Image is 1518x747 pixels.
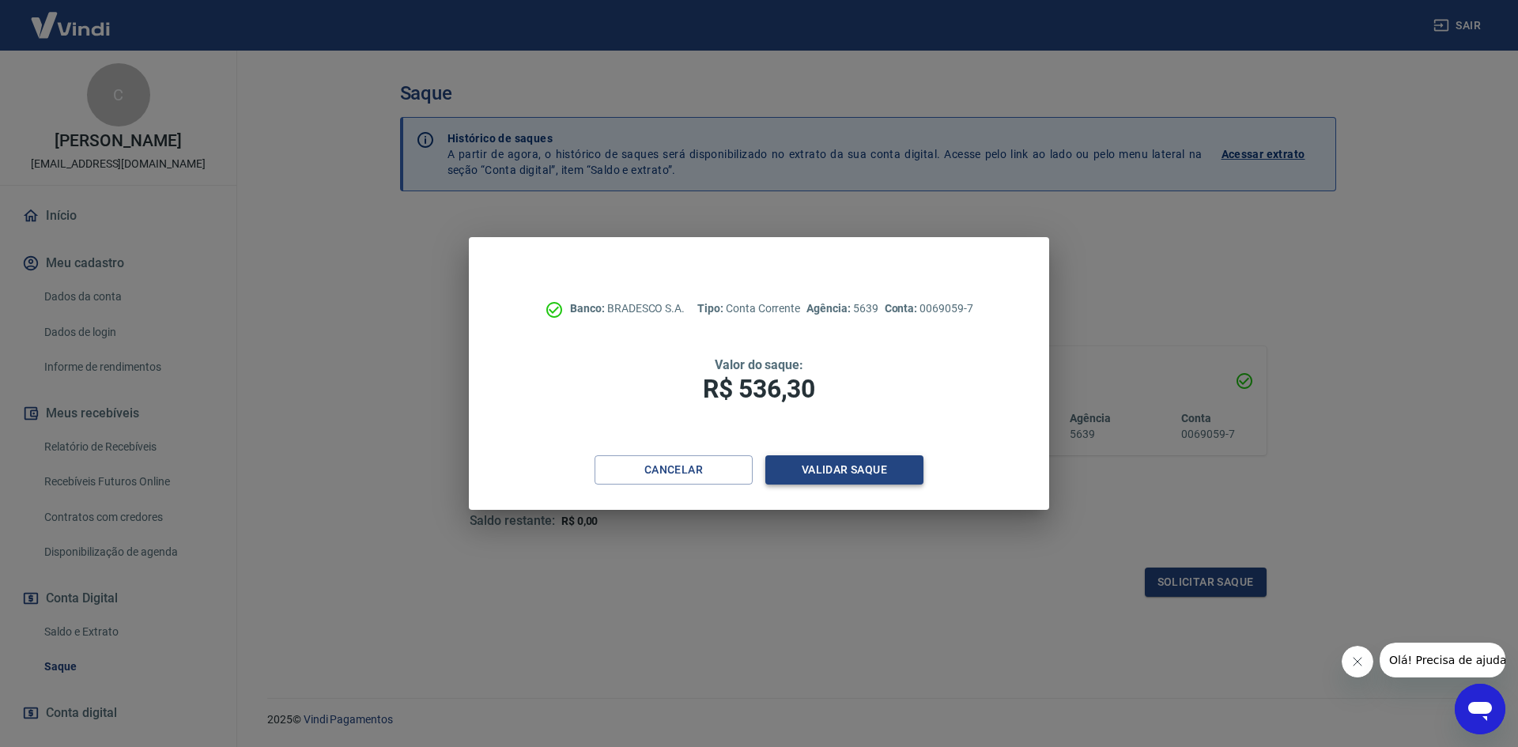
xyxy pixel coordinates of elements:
[1342,646,1373,677] iframe: Fechar mensagem
[1455,684,1505,734] iframe: Botão para abrir a janela de mensagens
[697,302,726,315] span: Tipo:
[570,302,607,315] span: Banco:
[703,374,815,404] span: R$ 536,30
[697,300,800,317] p: Conta Corrente
[570,300,685,317] p: BRADESCO S.A.
[806,302,853,315] span: Agência:
[1380,643,1505,677] iframe: Mensagem da empresa
[885,300,973,317] p: 0069059-7
[715,357,803,372] span: Valor do saque:
[765,455,923,485] button: Validar saque
[885,302,920,315] span: Conta:
[9,11,133,24] span: Olá! Precisa de ajuda?
[595,455,753,485] button: Cancelar
[806,300,878,317] p: 5639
